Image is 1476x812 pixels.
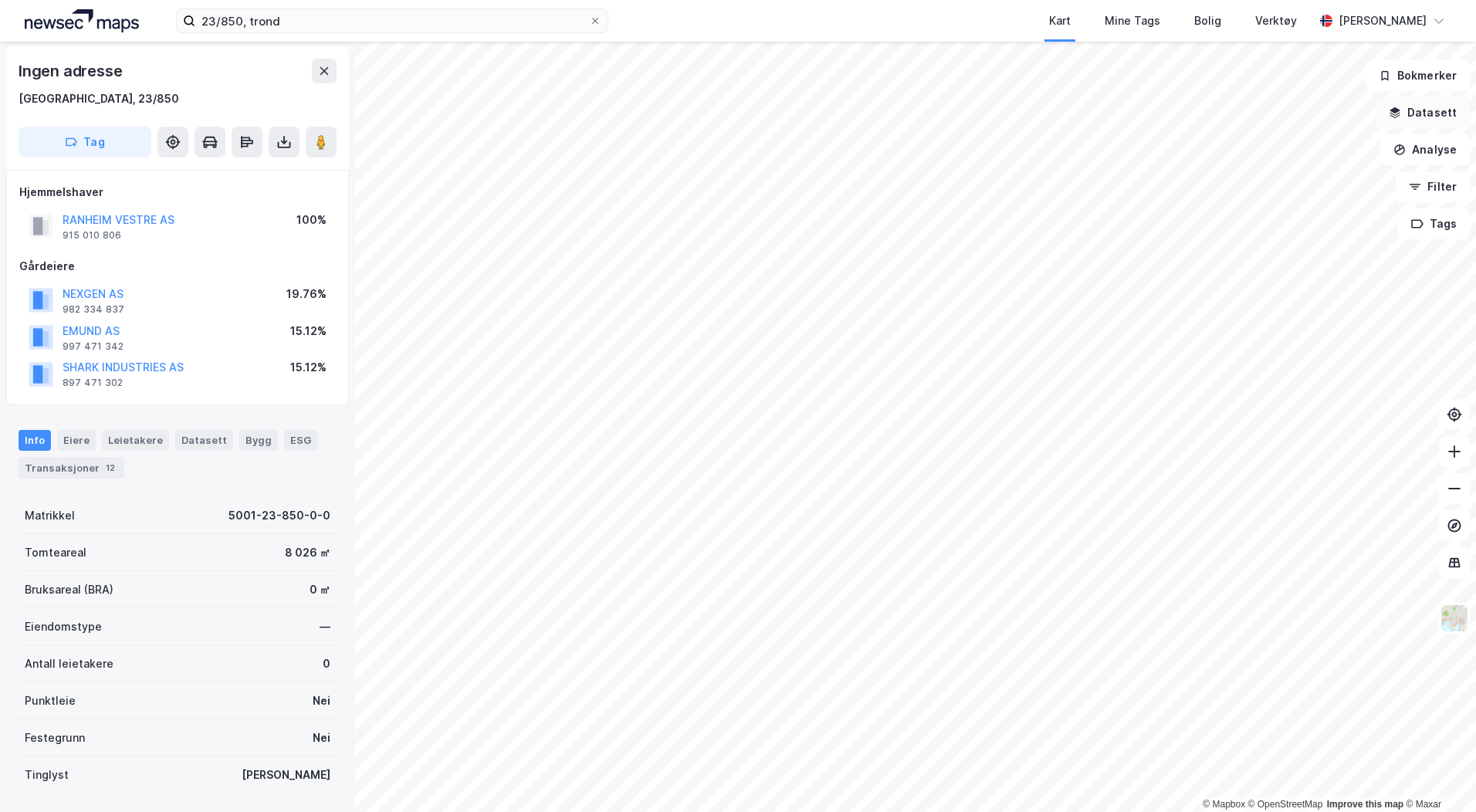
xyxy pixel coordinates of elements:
button: Bokmerker [1366,60,1470,91]
div: Gårdeiere [19,257,336,276]
div: Nei [313,729,330,747]
div: 997 471 342 [63,340,124,353]
div: 19.76% [286,285,327,303]
div: [GEOGRAPHIC_DATA], 23/850 [19,90,179,108]
div: 100% [296,211,327,229]
div: Eiendomstype [25,617,102,636]
div: Punktleie [25,692,76,710]
div: Transaksjoner [19,457,124,479]
img: Z [1440,604,1469,633]
div: 12 [103,460,118,475]
div: 982 334 837 [63,303,124,316]
img: logo.a4113a55bc3d86da70a041830d287a7e.svg [25,9,139,32]
a: OpenStreetMap [1248,799,1323,810]
div: [PERSON_NAME] [1339,12,1427,30]
div: Bruksareal (BRA) [25,580,113,599]
div: Bygg [239,430,278,450]
div: 15.12% [290,322,327,340]
div: Leietakere [102,430,169,450]
div: 8 026 ㎡ [285,543,330,562]
button: Tags [1398,208,1470,239]
button: Datasett [1376,97,1470,128]
div: Ingen adresse [19,59,125,83]
div: Tomteareal [25,543,86,562]
div: 5001-23-850-0-0 [229,506,330,525]
div: 15.12% [290,358,327,377]
a: Mapbox [1203,799,1245,810]
div: ESG [284,430,317,450]
div: Matrikkel [25,506,75,525]
div: Kontrollprogram for chat [1399,738,1476,812]
div: Hjemmelshaver [19,183,336,201]
div: Bolig [1194,12,1221,30]
iframe: Chat Widget [1399,738,1476,812]
div: 897 471 302 [63,377,123,389]
div: — [320,617,330,636]
button: Tag [19,127,151,157]
div: Kart [1049,12,1071,30]
div: 0 ㎡ [310,580,330,599]
div: Info [19,430,51,450]
div: 915 010 806 [63,229,121,242]
input: Søk på adresse, matrikkel, gårdeiere, leietakere eller personer [195,9,589,32]
div: Nei [313,692,330,710]
div: Tinglyst [25,766,69,784]
div: Antall leietakere [25,655,113,673]
div: Eiere [57,430,96,450]
a: Improve this map [1327,799,1403,810]
div: Mine Tags [1105,12,1160,30]
div: [PERSON_NAME] [242,766,330,784]
div: Verktøy [1255,12,1297,30]
div: 0 [323,655,330,673]
div: Datasett [175,430,233,450]
div: Festegrunn [25,729,85,747]
button: Filter [1396,171,1470,202]
button: Analyse [1380,134,1470,165]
